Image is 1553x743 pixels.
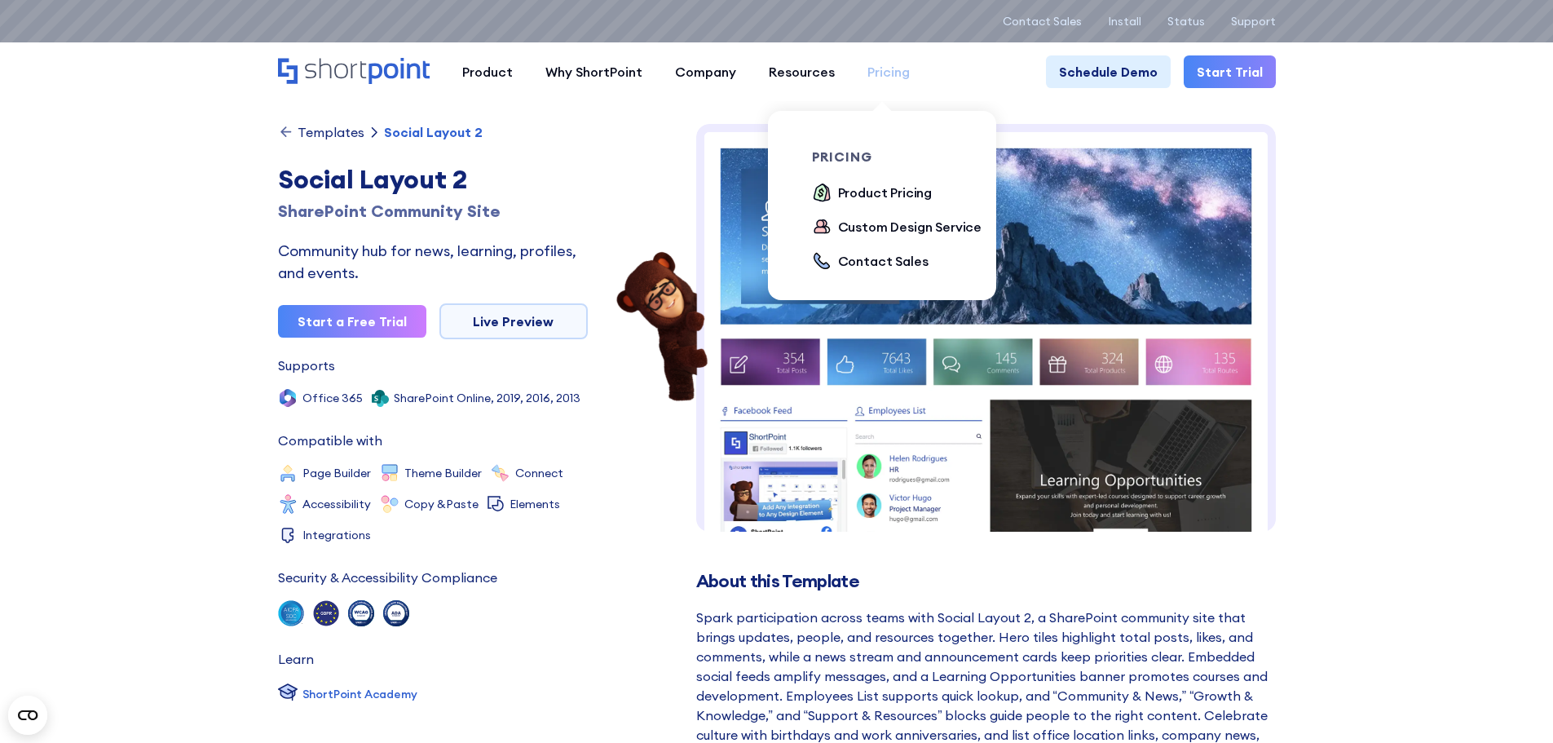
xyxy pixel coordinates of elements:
[529,55,659,88] a: Why ShortPoint
[675,62,736,82] div: Company
[302,498,371,510] div: Accessibility
[302,529,371,541] div: Integrations
[838,217,982,237] div: Custom Design Service
[659,55,752,88] a: Company
[278,682,417,706] a: ShortPoint Academy
[851,55,926,88] a: Pricing
[812,251,929,272] a: Contact Sales
[404,467,482,479] div: Theme Builder
[404,498,479,510] div: Copy &Paste
[302,392,363,404] div: Office 365
[298,126,364,139] div: Templates
[812,217,982,238] a: Custom Design Service
[696,571,1276,591] h2: About this Template
[394,392,580,404] div: SharePoint Online, 2019, 2016, 2013
[302,467,371,479] div: Page Builder
[8,696,47,735] button: Open CMP widget
[515,467,563,479] div: Connect
[867,62,910,82] div: Pricing
[812,150,995,163] div: pricing
[1167,15,1205,28] a: Status
[278,58,430,86] a: Home
[278,571,497,584] div: Security & Accessibility Compliance
[510,498,560,510] div: Elements
[278,160,588,199] div: Social Layout 2
[1003,15,1082,28] a: Contact Sales
[462,62,513,82] div: Product
[278,199,588,223] div: SharePoint Community Site
[278,600,304,626] img: soc 2
[769,62,835,82] div: Resources
[838,183,933,202] div: Product Pricing
[278,240,588,284] div: Community hub for news, learning, profiles, and events.
[278,434,382,447] div: Compatible with
[446,55,529,88] a: Product
[1046,55,1171,88] a: Schedule Demo
[278,359,335,372] div: Supports
[1260,554,1553,743] iframe: Chat Widget
[302,686,417,703] div: ShortPoint Academy
[545,62,642,82] div: Why ShortPoint
[278,124,364,140] a: Templates
[1184,55,1276,88] a: Start Trial
[278,652,314,666] div: Learn
[439,303,588,339] a: Live Preview
[278,305,426,338] a: Start a Free Trial
[384,126,483,139] div: Social Layout 2
[812,183,933,204] a: Product Pricing
[838,251,929,271] div: Contact Sales
[1108,15,1141,28] a: Install
[752,55,851,88] a: Resources
[1231,15,1276,28] a: Support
